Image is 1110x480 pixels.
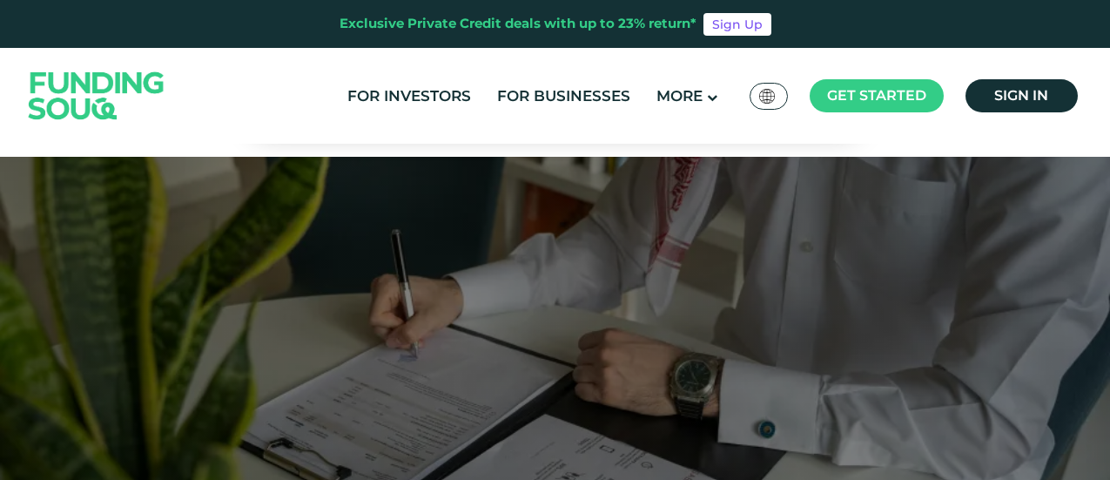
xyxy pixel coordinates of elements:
div: Exclusive Private Credit deals with up to 23% return* [340,14,696,34]
img: SA Flag [759,89,775,104]
span: Sign in [994,87,1048,104]
a: Sign Up [703,13,771,36]
a: For Investors [343,82,475,111]
a: For Businesses [493,82,635,111]
img: Logo [11,51,182,139]
a: Sign in [965,79,1078,112]
span: More [656,87,703,105]
span: Get started [827,87,926,104]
